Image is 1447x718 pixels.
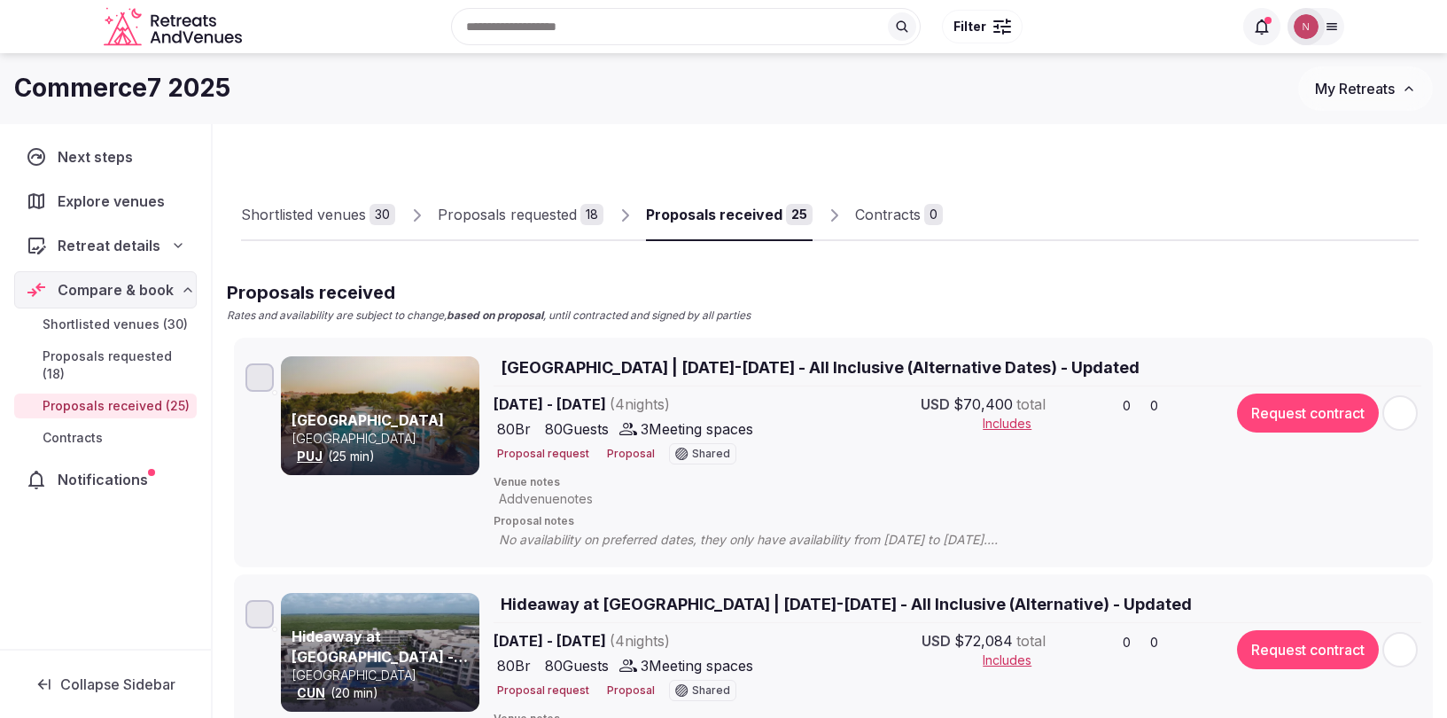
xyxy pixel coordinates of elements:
button: My Retreats [1298,66,1433,111]
span: Proposals received (25) [43,397,190,415]
span: ( 4 night s ) [610,632,670,650]
span: 80 Br [497,655,531,676]
span: $70,400 [953,394,1013,415]
p: Rates and availability are subject to change, , until contracted and signed by all parties [227,308,751,324]
a: Notifications [14,461,197,498]
button: Includes [983,652,1046,669]
button: 0 [1143,630,1163,655]
button: Proposal [603,447,655,462]
div: Contracts [855,204,921,225]
span: 80 Guests [545,418,609,440]
span: Shortlisted venues (30) [43,316,188,333]
a: PUJ [297,449,323,464]
a: [GEOGRAPHIC_DATA] [292,411,444,429]
span: Contracts [43,429,103,447]
a: Explore venues [14,183,197,220]
span: $72,084 [954,630,1013,652]
a: Contracts0 [855,190,943,241]
h2: Proposals received [227,280,751,305]
div: Proposals received [646,204,782,225]
svg: Retreats and Venues company logo [104,7,245,47]
div: 18 [580,204,603,225]
img: Nathalia Bilotti [1294,14,1319,39]
a: CUN [297,685,325,700]
h1: Commerce7 2025 [14,71,230,105]
span: Shared [692,685,730,696]
span: Explore venues [58,191,172,212]
div: 30 [370,204,395,225]
span: Add venue notes [499,490,593,508]
a: Contracts [14,425,197,450]
div: 25 [786,204,813,225]
span: Venue notes [494,475,1421,490]
span: [DATE] - [DATE] [494,394,805,415]
a: Visit the homepage [104,7,245,47]
span: Notifications [58,469,155,490]
a: Shortlisted venues30 [241,190,395,241]
span: Hideaway at [GEOGRAPHIC_DATA] | [DATE]-[DATE] - All Inclusive (Alternative) - Updated [501,593,1192,615]
div: 0 [924,204,943,225]
button: Filter [942,10,1023,43]
button: 0 [1143,394,1163,418]
button: Proposal [603,683,655,698]
span: 0 [1123,634,1131,652]
span: 0 [1123,397,1131,415]
span: [DATE] - [DATE] [494,630,805,652]
span: 0 [1150,634,1158,652]
button: 0 [1116,394,1136,418]
button: 0 [1116,630,1136,655]
button: Collapse Sidebar [14,665,197,704]
span: Shared [692,449,730,459]
span: total [1016,630,1046,652]
button: Request contract [1237,630,1379,669]
a: Proposals received (25) [14,394,197,418]
span: total [1016,394,1046,415]
span: Collapse Sidebar [60,675,175,693]
span: Proposal notes [494,514,1421,529]
div: (20 min) [292,684,476,702]
a: Shortlisted venues (30) [14,312,197,337]
span: No availability on preferred dates, they only have availability from [DATE] to [DATE]. ALL INCLUS... [499,531,1288,549]
a: Proposals requested (18) [14,344,197,386]
span: 3 Meeting spaces [641,418,753,440]
span: Proposals requested (18) [43,347,190,383]
a: Proposals received25 [646,190,813,241]
button: Proposal request [494,447,589,462]
div: Proposals requested [438,204,577,225]
span: USD [921,394,950,415]
button: Includes [983,415,1046,433]
strong: based on proposal [447,308,543,322]
div: Shortlisted venues [241,204,366,225]
span: Filter [953,18,986,35]
span: Next steps [58,146,140,168]
button: Request contract [1237,394,1379,433]
span: 80 Br [497,418,531,440]
span: ( 4 night s ) [610,395,670,413]
span: 0 [1150,397,1158,415]
span: 80 Guests [545,655,609,676]
p: [GEOGRAPHIC_DATA] [292,667,476,684]
a: Next steps [14,138,197,176]
span: USD [922,630,951,652]
button: Proposal request [494,683,589,698]
span: [GEOGRAPHIC_DATA] | [DATE]-[DATE] - All Inclusive (Alternative Dates) - Updated [501,356,1140,379]
p: [GEOGRAPHIC_DATA] [292,430,476,448]
span: 3 Meeting spaces [641,655,753,676]
a: Proposals requested18 [438,190,603,241]
a: Hideaway at [GEOGRAPHIC_DATA] - Adults Only [292,628,468,685]
span: Retreat details [58,235,160,256]
div: (25 min) [292,448,476,465]
span: Compare & book [58,279,174,300]
span: My Retreats [1315,80,1395,98]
